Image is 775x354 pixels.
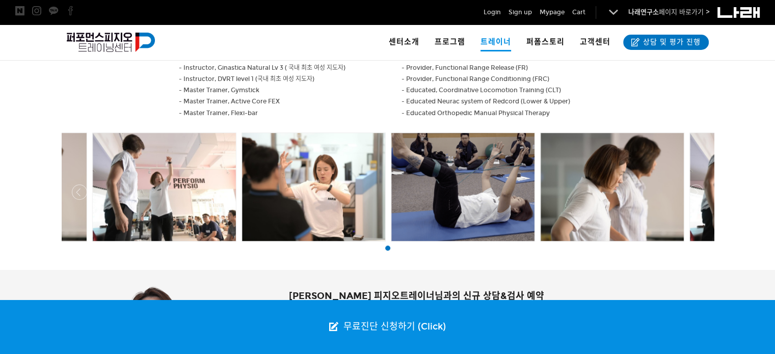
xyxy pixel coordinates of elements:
a: 프로그램 [427,24,473,60]
span: - Educated Neurac system of Redcord (Lower & Upper) [402,98,570,105]
a: Login [484,7,501,17]
span: - Educated, Coordinative Locomotion Training (CLT) [402,87,561,94]
strong: 나래연구소 [628,8,659,16]
a: 나래연구소페이지 바로가기 > [628,8,710,16]
span: - Educated Orthopedic Manual Physical Therapy [402,110,550,117]
span: - Instructor, DVRT level 1 (국내 최초 여성 지도자) [179,75,314,83]
span: - Instructor, Ginastica Natural Lv 3 ( 국내 최초 여성 지도자) [179,64,345,71]
span: 퍼폼스토리 [526,37,565,46]
span: [PERSON_NAME] 피지오트레이너님과의 신규 상담&검사 예약 [289,290,544,302]
span: 트레이너 [480,34,511,51]
span: 프로그램 [435,37,465,46]
span: - Master Trainer, Gymstick [179,87,259,94]
a: 트레이너 [473,24,519,60]
a: Cart [572,7,585,17]
span: 상담 및 평가 진행 [640,37,701,47]
a: Sign up [509,7,532,17]
a: 상담 및 평가 진행 [623,35,709,50]
span: - Master Trainer, Flexi-bar [179,110,258,117]
a: 무료진단 신청하기 (Click) [319,300,456,354]
span: - Provider, Functional Range Release (FR) [402,64,528,71]
span: 센터소개 [389,37,419,46]
span: 고객센터 [580,37,610,46]
span: - Provider, Functional Range Conditioning (FRC) [402,75,549,83]
a: Mypage [540,7,565,17]
span: - Master Trainer, Active Core FEX [179,98,280,105]
a: 퍼폼스토리 [519,24,572,60]
a: 고객센터 [572,24,618,60]
a: 센터소개 [381,24,427,60]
